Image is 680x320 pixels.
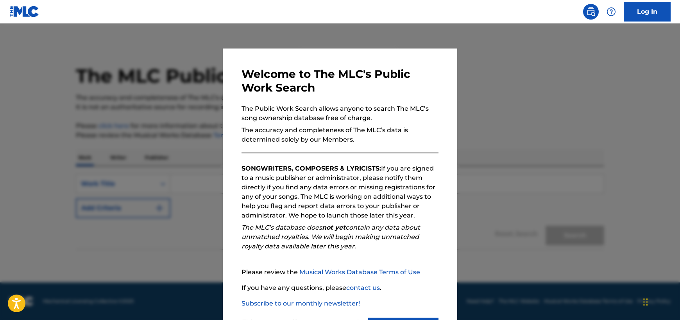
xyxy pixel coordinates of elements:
p: If you have any questions, please . [242,283,438,293]
img: search [586,7,596,16]
p: If you are signed to a music publisher or administrator, please notify them directly if you find ... [242,164,438,220]
h3: Welcome to The MLC's Public Work Search [242,67,438,95]
a: Log In [624,2,671,22]
strong: not yet [322,224,345,231]
a: Public Search [583,4,599,20]
img: MLC Logo [9,6,39,17]
p: Please review the [242,268,438,277]
div: Drag [643,290,648,314]
a: Subscribe to our monthly newsletter! [242,300,360,307]
iframe: Chat Widget [641,282,680,320]
img: help [607,7,616,16]
div: Help [603,4,619,20]
em: The MLC’s database does contain any data about unmatched royalties. We will begin making unmatche... [242,224,420,250]
a: Musical Works Database Terms of Use [299,268,420,276]
a: contact us [346,284,380,291]
p: The accuracy and completeness of The MLC’s data is determined solely by our Members. [242,126,438,144]
p: The Public Work Search allows anyone to search The MLC’s song ownership database free of charge. [242,104,438,123]
strong: SONGWRITERS, COMPOSERS & LYRICISTS: [242,165,381,172]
